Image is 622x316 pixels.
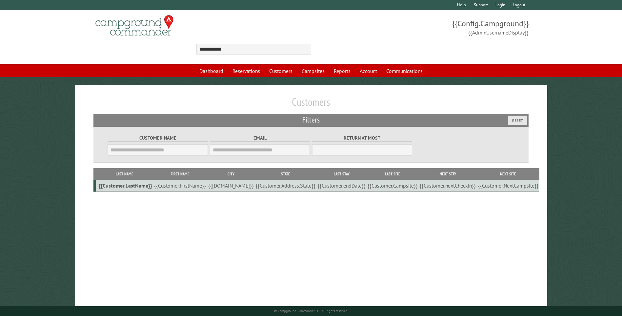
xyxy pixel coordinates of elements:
[207,168,255,180] th: City
[255,168,316,180] th: State
[229,65,264,77] a: Reservations
[153,168,207,180] th: First Name
[255,180,316,192] td: {{Customer.Address.State}}
[367,168,419,180] th: Last Site
[318,182,366,189] div: {{Customer.endDate}}
[477,168,539,180] th: Next Site
[96,180,153,192] td: {{Customer.LastName}}
[382,65,427,77] a: Communications
[367,180,419,192] td: {{Customer.Campsite}}
[96,168,153,180] th: Last Name
[274,309,348,313] small: © Campground Commander LLC. All rights reserved.
[207,180,255,192] td: {{[DOMAIN_NAME]}}
[265,65,296,77] a: Customers
[153,180,207,192] td: {{Customer.FirstName}}
[419,168,477,180] th: Next Stay
[312,134,412,142] label: Return at most
[330,65,354,77] a: Reports
[93,114,528,126] h2: Filters
[477,180,539,192] td: {{Customer.NextCampsite}}
[93,13,175,38] img: Campground Commander
[93,96,528,114] h1: Customers
[195,65,227,77] a: Dashboard
[311,18,529,36] span: {{Config.Campground}} {{AdminUsernameDisplay}}
[316,168,366,180] th: Last Stay
[356,65,381,77] a: Account
[420,182,476,189] div: {{Customer.nextCheckin}}
[108,134,208,142] label: Customer Name
[298,65,329,77] a: Campsites
[210,134,310,142] label: Email
[508,116,527,125] button: Reset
